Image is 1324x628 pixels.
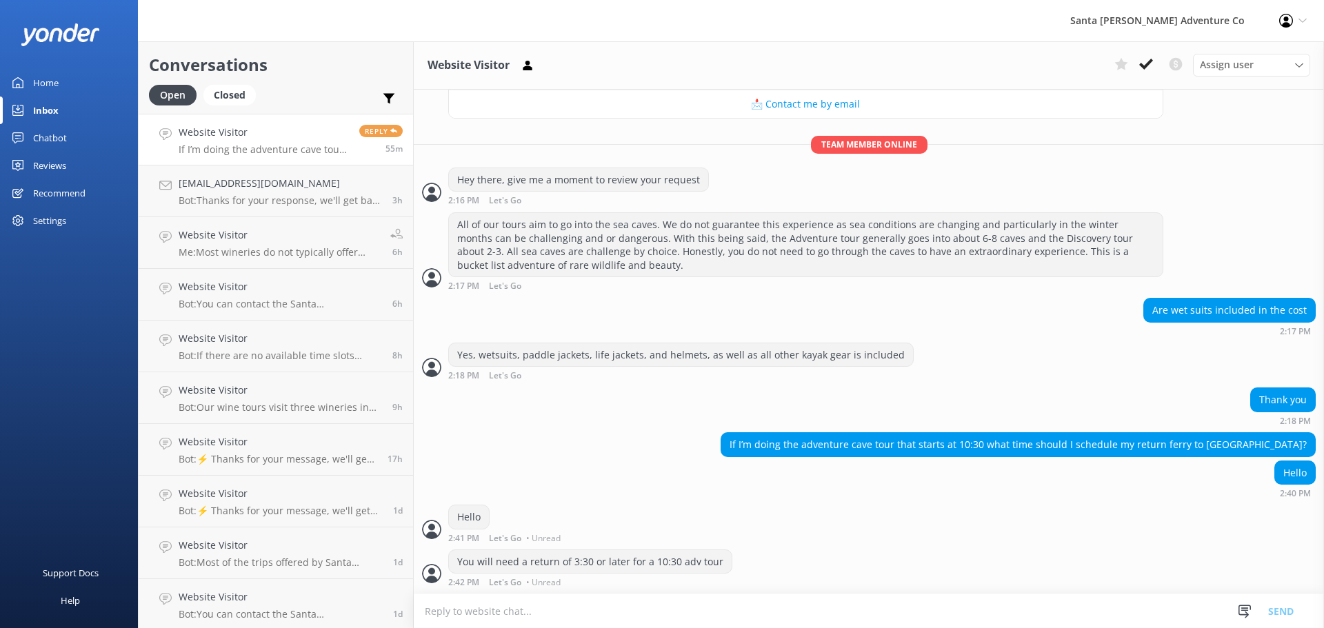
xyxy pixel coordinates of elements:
strong: 2:41 PM [448,534,479,543]
span: Let's Go [489,578,521,587]
p: If I’m doing the adventure cave tour that starts at 10:30 what time should I schedule my return f... [179,143,349,156]
a: Website VisitorBot:⚡ Thanks for your message, we'll get back to you as soon as we can. You're als... [139,476,413,527]
p: Bot: ⚡ Thanks for your message, we'll get back to you as soon as we can. You're also welcome to k... [179,453,377,465]
a: Website VisitorMe:Most wineries do not typically offer behind the scenes wine tours for standard ... [139,217,413,269]
span: • Unread [526,534,561,543]
span: Oct 13 2025 06:06am (UTC -07:00) America/Tijuana [392,401,403,413]
a: [EMAIL_ADDRESS][DOMAIN_NAME]Bot:Thanks for your response, we'll get back to you as soon as we can... [139,165,413,217]
div: Chatbot [33,124,67,152]
h2: Conversations [149,52,403,78]
p: Bot: ⚡ Thanks for your message, we'll get back to you as soon as we can. You're also welcome to k... [179,505,383,517]
p: Bot: If there are no available time slots showing online for March/April, the trip is likely full... [179,350,382,362]
h4: Website Visitor [179,589,383,605]
h4: [EMAIL_ADDRESS][DOMAIN_NAME] [179,176,382,191]
div: Oct 13 2025 02:18pm (UTC -07:00) America/Tijuana [1250,416,1316,425]
h4: Website Visitor [179,125,349,140]
div: You will need a return of 3:30 or later for a 10:30 adv tour [449,550,732,574]
span: Oct 12 2025 09:53pm (UTC -07:00) America/Tijuana [388,453,403,465]
button: 📩 Contact me by email [449,90,1163,118]
div: Oct 13 2025 02:17pm (UTC -07:00) America/Tijuana [448,281,1163,291]
div: Open [149,85,197,105]
p: Me: Most wineries do not typically offer behind the scenes wine tours for standard 90 minute tast... [179,246,380,259]
div: Oct 13 2025 02:16pm (UTC -07:00) America/Tijuana [448,195,709,205]
div: Closed [203,85,256,105]
div: Oct 13 2025 02:41pm (UTC -07:00) America/Tijuana [448,533,564,543]
a: Website VisitorBot:You can contact the Santa [PERSON_NAME] Adventure Co. team at [PHONE_NUMBER], ... [139,269,413,321]
h4: Website Visitor [179,383,382,398]
strong: 2:17 PM [448,282,479,291]
div: Settings [33,207,66,234]
span: Oct 12 2025 11:57am (UTC -07:00) America/Tijuana [393,608,403,620]
a: Open [149,87,203,102]
div: Support Docs [43,559,99,587]
a: Website VisitorBot:If there are no available time slots showing online for March/April, the trip ... [139,321,413,372]
span: Let's Go [489,534,521,543]
div: Oct 13 2025 02:40pm (UTC -07:00) America/Tijuana [1274,488,1316,498]
div: Hello [449,505,489,529]
span: Team member online [811,136,927,153]
div: Hey there, give me a moment to review your request [449,168,708,192]
span: Let's Go [489,372,521,381]
a: Website VisitorBot:Our wine tours visit three wineries in [GEOGRAPHIC_DATA][PERSON_NAME], but we ... [139,372,413,424]
div: Assign User [1193,54,1310,76]
h4: Website Visitor [179,486,383,501]
p: Bot: Thanks for your response, we'll get back to you as soon as we can during opening hours. [179,194,382,207]
a: Website VisitorBot:Most of the trips offered by Santa [PERSON_NAME] Adventure Company are suitabl... [139,527,413,579]
div: If I’m doing the adventure cave tour that starts at 10:30 what time should I schedule my return f... [721,433,1315,456]
strong: 2:17 PM [1280,327,1311,336]
a: Closed [203,87,263,102]
span: Oct 13 2025 07:29am (UTC -07:00) America/Tijuana [392,350,403,361]
strong: 2:18 PM [448,372,479,381]
p: Bot: Most of the trips offered by Santa [PERSON_NAME] Adventure Company are suitable for beginner... [179,556,383,569]
span: Reply [359,125,403,137]
span: Let's Go [489,282,521,291]
span: Assign user [1200,57,1254,72]
h4: Website Visitor [179,227,380,243]
img: yonder-white-logo.png [21,23,100,46]
span: Let's Go [489,196,521,205]
span: Oct 13 2025 02:40pm (UTC -07:00) America/Tijuana [385,143,403,154]
span: Oct 13 2025 08:43am (UTC -07:00) America/Tijuana [392,298,403,310]
div: Oct 13 2025 02:17pm (UTC -07:00) America/Tijuana [1143,326,1316,336]
span: • Unread [526,578,561,587]
a: Website VisitorIf I’m doing the adventure cave tour that starts at 10:30 what time should I sched... [139,114,413,165]
span: Oct 13 2025 09:14am (UTC -07:00) America/Tijuana [392,246,403,258]
span: Oct 12 2025 01:35pm (UTC -07:00) America/Tijuana [393,505,403,516]
div: Oct 13 2025 02:42pm (UTC -07:00) America/Tijuana [448,577,732,587]
div: Inbox [33,97,59,124]
div: Yes, wetsuits, paddle jackets, life jackets, and helmets, as well as all other kayak gear is incl... [449,343,913,367]
strong: 2:16 PM [448,196,479,205]
strong: 2:40 PM [1280,489,1311,498]
span: Oct 13 2025 12:09pm (UTC -07:00) America/Tijuana [392,194,403,206]
strong: 2:18 PM [1280,417,1311,425]
div: Home [33,69,59,97]
p: Bot: You can contact the Santa [PERSON_NAME] Adventure Co. team at [PHONE_NUMBER], or by emailing... [179,298,382,310]
div: Thank you [1251,388,1315,412]
div: Help [61,587,80,614]
a: Website VisitorBot:⚡ Thanks for your message, we'll get back to you as soon as we can. You're als... [139,424,413,476]
p: Bot: You can contact the Santa [PERSON_NAME] Adventure Co. team at [PHONE_NUMBER], or by emailing... [179,608,383,620]
h4: Website Visitor [179,538,383,553]
p: Bot: Our wine tours visit three wineries in [GEOGRAPHIC_DATA][PERSON_NAME], but we can't guarante... [179,401,382,414]
strong: 2:42 PM [448,578,479,587]
div: Reviews [33,152,66,179]
span: Oct 12 2025 12:04pm (UTC -07:00) America/Tijuana [393,556,403,568]
div: All of our tours aim to go into the sea caves. We do not guarantee this experience as sea conditi... [449,213,1163,276]
h4: Website Visitor [179,331,382,346]
div: Oct 13 2025 02:18pm (UTC -07:00) America/Tijuana [448,370,914,381]
h4: Website Visitor [179,279,382,294]
div: Recommend [33,179,86,207]
h4: Website Visitor [179,434,377,449]
div: Are wet suits included in the cost [1144,298,1315,322]
h3: Website Visitor [428,57,510,74]
div: Hello [1275,461,1315,485]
